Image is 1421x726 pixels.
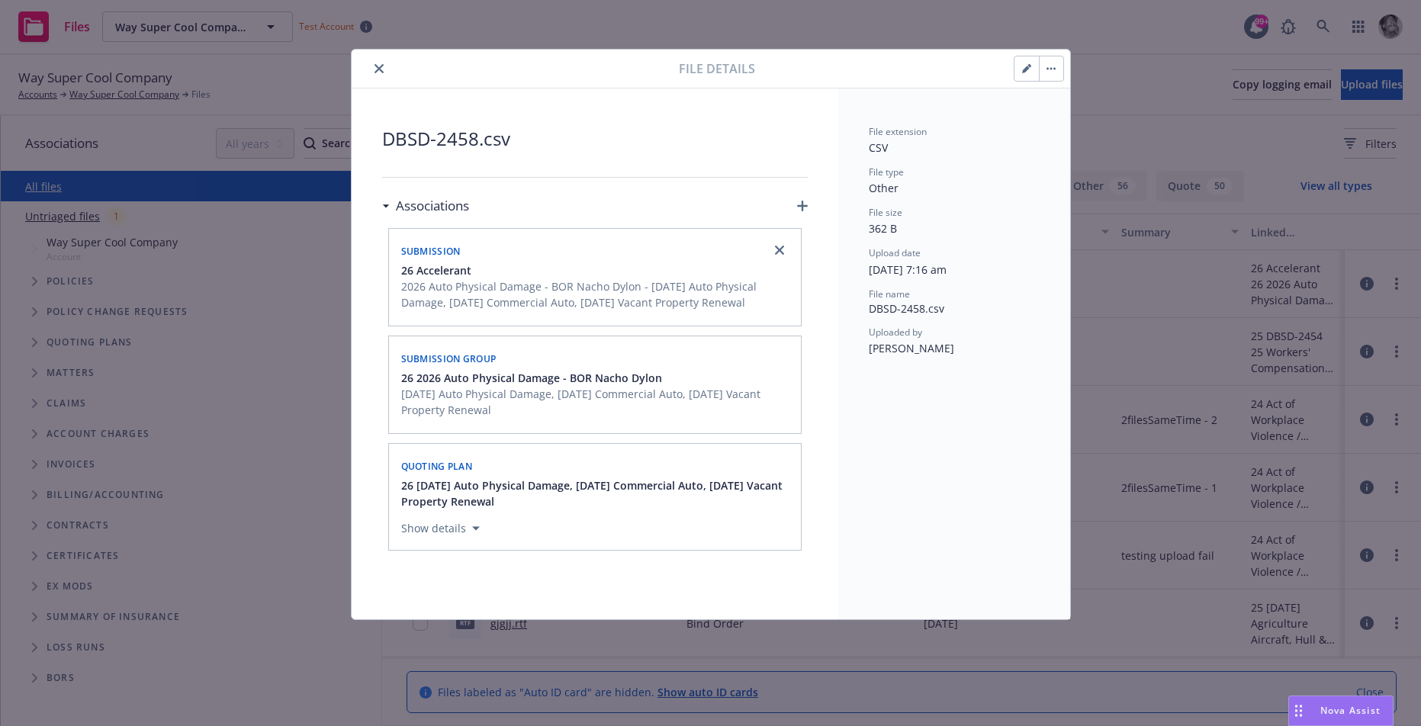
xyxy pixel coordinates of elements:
[1289,696,1308,725] div: Drag to move
[382,196,469,216] div: Associations
[869,181,899,195] span: Other
[679,59,755,78] span: File details
[401,245,461,258] span: Submission
[869,246,921,259] span: Upload date
[401,278,792,310] span: 2026 Auto Physical Damage - BOR Nacho Dylon - [DATE] Auto Physical Damage, [DATE] Commercial Auto...
[401,262,471,278] span: 26 Accelerant
[401,460,473,473] span: Quoting plan
[869,326,922,339] span: Uploaded by
[401,477,792,509] button: 26 [DATE] Auto Physical Damage, [DATE] Commercial Auto, [DATE] Vacant Property Renewal
[869,262,947,277] span: [DATE] 7:16 am
[869,206,902,219] span: File size
[869,165,904,178] span: File type
[382,125,808,153] span: DBSD-2458.csv
[395,519,486,538] button: Show details
[401,352,497,365] span: Submission group
[869,341,954,355] span: [PERSON_NAME]
[1320,704,1381,717] span: Nova Assist
[401,262,792,278] button: 26 Accelerant
[401,370,662,386] span: 26 2026 Auto Physical Damage - BOR Nacho Dylon
[401,370,792,386] button: 26 2026 Auto Physical Damage - BOR Nacho Dylon
[401,386,792,418] span: [DATE] Auto Physical Damage, [DATE] Commercial Auto, [DATE] Vacant Property Renewal
[869,300,1040,316] span: DBSD-2458.csv
[869,140,888,155] span: CSV
[869,125,927,138] span: File extension
[1288,695,1394,726] button: Nova Assist
[396,196,469,216] h3: Associations
[869,221,897,236] span: 362 B
[770,241,789,259] a: close
[869,288,910,300] span: File name
[370,59,388,78] button: close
